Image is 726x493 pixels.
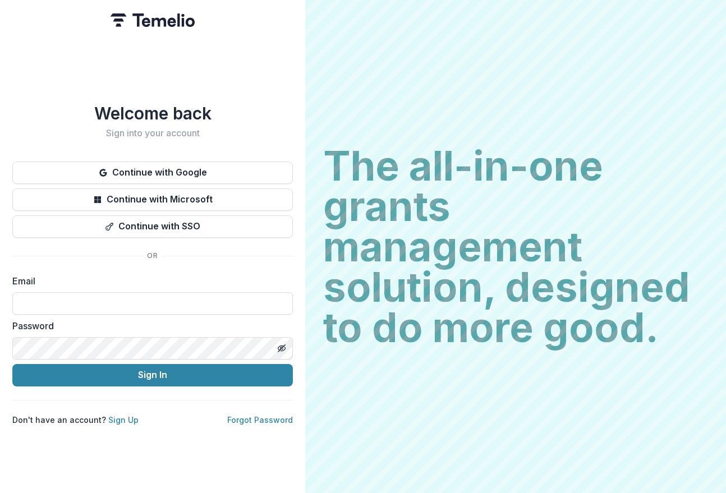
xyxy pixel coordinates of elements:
[273,339,291,357] button: Toggle password visibility
[227,415,293,425] a: Forgot Password
[12,162,293,184] button: Continue with Google
[12,364,293,386] button: Sign In
[108,415,139,425] a: Sign Up
[12,188,293,211] button: Continue with Microsoft
[12,274,286,288] label: Email
[12,103,293,123] h1: Welcome back
[12,414,139,426] p: Don't have an account?
[12,319,286,333] label: Password
[12,128,293,139] h2: Sign into your account
[12,215,293,238] button: Continue with SSO
[111,13,195,27] img: Temelio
